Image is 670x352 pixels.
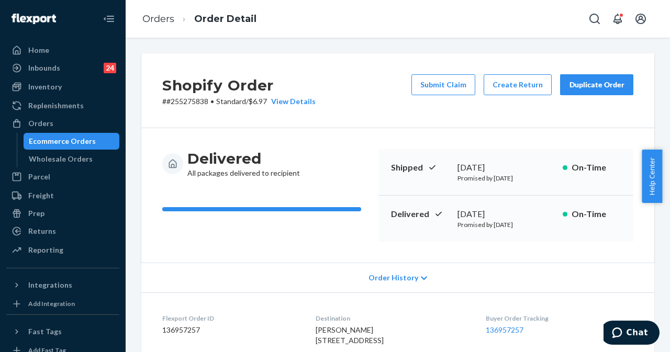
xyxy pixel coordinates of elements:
[24,151,120,167] a: Wholesale Orders
[457,208,554,220] div: [DATE]
[28,82,62,92] div: Inventory
[28,172,50,182] div: Parcel
[391,162,449,174] p: Shipped
[607,8,628,29] button: Open notifications
[630,8,651,29] button: Open account menu
[6,168,119,185] a: Parcel
[134,4,265,35] ol: breadcrumbs
[216,97,246,106] span: Standard
[142,13,174,25] a: Orders
[6,42,119,59] a: Home
[210,97,214,106] span: •
[162,325,299,335] dd: 136957257
[6,223,119,240] a: Returns
[457,162,554,174] div: [DATE]
[584,8,605,29] button: Open Search Box
[6,97,119,114] a: Replenishments
[604,321,660,347] iframe: Opens a widget where you can chat to one of our agents
[6,277,119,293] button: Integrations
[457,220,554,229] p: Promised by [DATE]
[28,326,62,337] div: Fast Tags
[486,325,523,334] a: 136957257
[28,226,56,236] div: Returns
[457,174,554,183] p: Promised by [DATE]
[368,272,418,283] span: Order History
[162,74,316,96] h2: Shopify Order
[6,115,119,132] a: Orders
[6,78,119,95] a: Inventory
[6,298,119,310] a: Add Integration
[28,45,49,55] div: Home
[569,80,624,90] div: Duplicate Order
[104,63,116,73] div: 24
[316,314,468,323] dt: Destination
[267,96,316,107] button: View Details
[28,118,53,129] div: Orders
[486,314,633,323] dt: Buyer Order Tracking
[28,280,72,290] div: Integrations
[12,14,56,24] img: Flexport logo
[6,323,119,340] button: Fast Tags
[194,13,256,25] a: Order Detail
[162,96,316,107] p: # #255275838 / $6.97
[316,325,384,345] span: [PERSON_NAME] [STREET_ADDRESS]
[484,74,552,95] button: Create Return
[28,63,60,73] div: Inbounds
[28,208,44,219] div: Prep
[28,245,63,255] div: Reporting
[98,8,119,29] button: Close Navigation
[187,149,300,168] h3: Delivered
[24,133,120,150] a: Ecommerce Orders
[29,154,93,164] div: Wholesale Orders
[6,60,119,76] a: Inbounds24
[28,190,54,201] div: Freight
[28,299,75,308] div: Add Integration
[162,314,299,323] dt: Flexport Order ID
[572,208,621,220] p: On-Time
[6,187,119,204] a: Freight
[642,150,662,203] button: Help Center
[572,162,621,174] p: On-Time
[6,242,119,258] a: Reporting
[560,74,633,95] button: Duplicate Order
[6,205,119,222] a: Prep
[391,208,449,220] p: Delivered
[28,100,84,111] div: Replenishments
[187,149,300,178] div: All packages delivered to recipient
[29,136,96,146] div: Ecommerce Orders
[411,74,475,95] button: Submit Claim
